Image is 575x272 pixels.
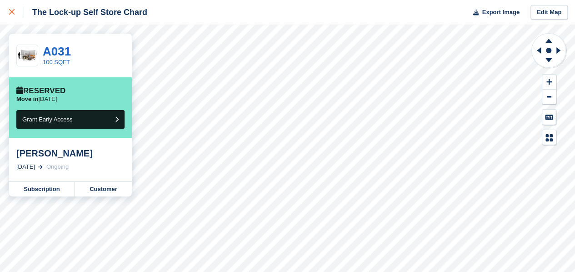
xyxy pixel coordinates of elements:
div: Reserved [16,86,65,96]
button: Grant Early Access [16,110,125,129]
div: Ongoing [46,162,69,171]
a: Edit Map [530,5,568,20]
button: Keyboard Shortcuts [542,110,556,125]
a: Customer [75,182,132,196]
img: arrow-right-light-icn-cde0832a797a2874e46488d9cf13f60e5c3a73dbe684e267c42b8395dfbc2abf.svg [38,165,43,169]
img: 100.jpg [17,48,38,64]
div: [PERSON_NAME] [16,148,125,159]
div: [DATE] [16,162,35,171]
p: [DATE] [16,96,57,103]
div: The Lock-up Self Store Chard [24,7,147,18]
span: Grant Early Access [22,116,73,123]
a: A031 [43,45,71,58]
button: Export Image [468,5,520,20]
button: Map Legend [542,130,556,145]
button: Zoom In [542,75,556,90]
span: Move in [16,96,38,102]
a: Subscription [9,182,75,196]
button: Zoom Out [542,90,556,105]
span: Export Image [482,8,519,17]
a: 100 SQFT [43,59,70,65]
